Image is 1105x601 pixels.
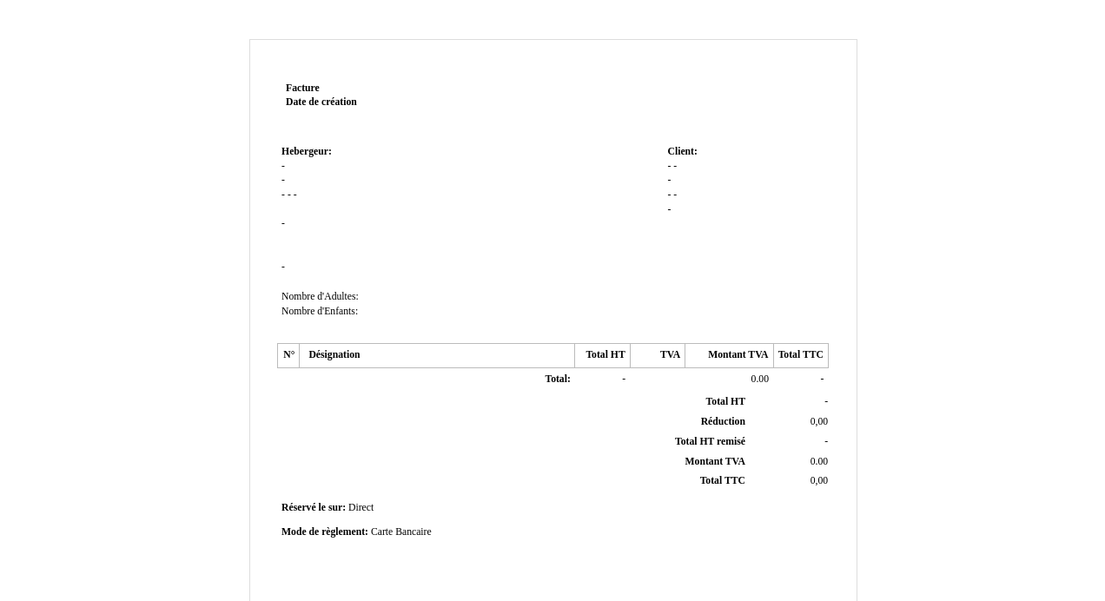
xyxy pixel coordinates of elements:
[667,175,671,186] span: -
[700,475,745,486] span: Total TTC
[667,161,671,172] span: -
[348,502,374,513] span: Direct
[294,189,297,201] span: -
[281,146,332,157] span: Hebergeur:
[706,396,745,407] span: Total HT
[673,189,677,201] span: -
[667,204,671,215] span: -
[667,146,697,157] span: Client:
[811,416,828,427] span: 0,00
[286,83,320,94] span: Facture
[630,344,685,368] th: TVA
[281,218,285,229] span: -
[328,502,346,513] span: sur:
[278,344,300,368] th: N°
[281,526,368,538] span: Mode de règlement:
[824,396,828,407] span: -
[371,526,432,538] span: Carte Bancaire
[281,189,285,201] span: -
[545,373,570,385] span: Total:
[675,436,745,447] span: Total HT remisé
[701,416,745,427] span: Réduction
[286,96,357,108] strong: Date de création
[281,502,326,513] span: Réservé le
[622,373,625,385] span: -
[575,344,630,368] th: Total HT
[667,189,671,201] span: -
[300,344,575,368] th: Désignation
[288,189,291,201] span: -
[281,261,285,273] span: -
[773,344,828,368] th: Total TTC
[673,161,677,172] span: -
[281,161,285,172] span: -
[281,306,358,317] span: Nombre d'Enfants:
[811,456,828,467] span: 0.00
[281,291,359,302] span: Nombre d'Adultes:
[281,175,285,186] span: -
[751,373,769,385] span: 0.00
[821,373,824,385] span: -
[811,475,828,486] span: 0,00
[685,344,773,368] th: Montant TVA
[685,456,745,467] span: Montant TVA
[824,436,828,447] span: -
